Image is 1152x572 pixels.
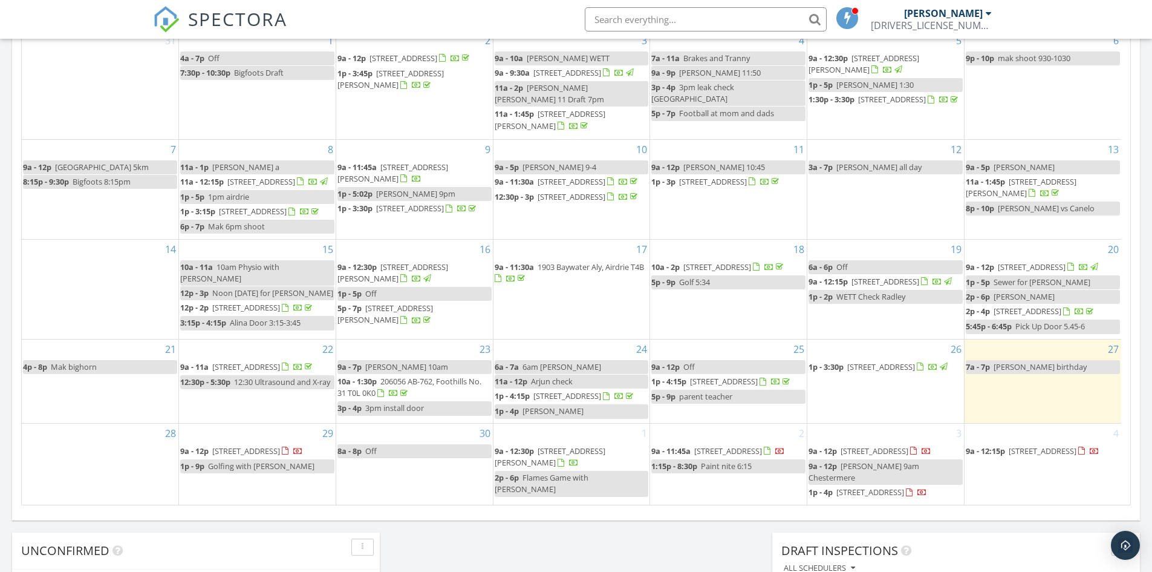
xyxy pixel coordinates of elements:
a: 1p - 4p [STREET_ADDRESS] [809,485,963,500]
span: [STREET_ADDRESS] [858,94,926,105]
a: 1p - 3:15p [STREET_ADDRESS] [180,205,334,219]
td: Go to October 2, 2025 [650,423,807,504]
a: 9a - 12p [STREET_ADDRESS] [337,51,492,66]
span: 9p - 10p [966,53,994,64]
span: [PERSON_NAME] vs Canelo [998,203,1095,214]
span: [STREET_ADDRESS] [369,53,437,64]
span: 1p - 3:15p [180,206,215,217]
span: Alina Door 3:15-3:45 [230,317,301,328]
span: Off [836,261,848,272]
a: 9a - 12p [STREET_ADDRESS] [809,444,963,459]
span: [STREET_ADDRESS] [376,203,444,214]
a: Go to September 28, 2025 [163,424,178,443]
a: 2p - 4p [STREET_ADDRESS] [966,304,1120,319]
span: 5p - 9p [651,391,675,402]
a: Go to September 30, 2025 [477,424,493,443]
a: 1p - 3:30p [STREET_ADDRESS] [809,361,949,372]
a: 12p - 2p [STREET_ADDRESS] [180,302,314,313]
span: 1p - 5p [809,79,833,90]
span: 9a - 5p [495,162,519,173]
span: [STREET_ADDRESS][PERSON_NAME] [337,68,444,90]
span: 9a - 12p [651,162,680,173]
span: Mak 6pm shoot [208,221,265,232]
span: Mak bighorn [51,361,97,372]
a: 10a - 2p [STREET_ADDRESS] [651,261,786,272]
a: 9a - 12:15p [STREET_ADDRESS] [966,444,1120,459]
span: SPECTORA [188,6,287,31]
span: 11a - 12:15p [180,176,224,187]
span: [STREET_ADDRESS] [998,261,1066,272]
span: Flames Game with [PERSON_NAME] [495,472,588,495]
input: Search everything... [585,7,827,31]
span: [STREET_ADDRESS][PERSON_NAME] [337,162,448,184]
span: [STREET_ADDRESS] [212,302,280,313]
a: 1p - 4:15p [STREET_ADDRESS] [651,375,805,389]
a: 12:30p - 3p [STREET_ADDRESS] [495,190,649,205]
span: 1:30p - 3:30p [809,94,854,105]
a: 9a - 12:30p [STREET_ADDRESS][PERSON_NAME] [809,53,919,75]
span: 1p - 5p [180,191,204,202]
span: 9a - 12p [23,162,51,173]
a: Go to September 4, 2025 [796,31,807,50]
a: 9a - 12:30p [STREET_ADDRESS][PERSON_NAME] [809,51,963,77]
a: 9a - 12:30p [STREET_ADDRESS][PERSON_NAME] [337,261,448,284]
span: 10a - 2p [651,261,680,272]
span: 9a - 10a [495,53,523,64]
span: 9a - 5p [966,162,990,173]
a: 2p - 4p [STREET_ADDRESS] [966,306,1096,317]
span: 5p - 7p [337,303,362,314]
span: 5p - 9p [651,277,675,288]
span: 11a - 12p [495,376,527,387]
span: Off [365,445,377,456]
td: Go to September 16, 2025 [336,239,493,339]
a: Go to September 17, 2025 [634,240,649,259]
span: 9a - 11:30a [495,176,534,187]
a: 5p - 7p [STREET_ADDRESS][PERSON_NAME] [337,303,433,325]
a: Go to September 16, 2025 [477,240,493,259]
span: [STREET_ADDRESS][PERSON_NAME] [495,445,605,468]
a: 9a - 12:30p [STREET_ADDRESS][PERSON_NAME] [495,445,605,468]
span: parent teacher [679,391,732,402]
span: [PERSON_NAME] birthday [994,361,1087,372]
td: Go to September 6, 2025 [964,31,1121,139]
span: 1p - 3:30p [337,203,373,214]
a: 11a - 12:15p [STREET_ADDRESS] [180,175,334,189]
a: Go to September 11, 2025 [791,140,807,159]
a: 9a - 12:15p [STREET_ADDRESS] [809,275,963,289]
span: mak shoot 930-1030 [998,53,1070,64]
td: Go to September 1, 2025 [179,31,336,139]
span: Off [683,361,695,372]
td: Go to September 5, 2025 [807,31,965,139]
a: 10a - 1:30p 206056 AB-762, Foothills No. 31 T0L 0K0 [337,376,481,398]
a: 1p - 3p [STREET_ADDRESS] [651,176,781,187]
span: 6a - 7a [495,361,519,372]
td: Go to September 7, 2025 [22,139,179,239]
span: Brakes and Tranny [683,53,750,64]
span: 2p - 6p [966,291,990,302]
span: 8a - 8p [337,445,362,456]
span: 9a - 11:45a [651,445,691,456]
a: 9a - 11:45a [STREET_ADDRESS][PERSON_NAME] [337,162,448,184]
span: WETT Check Radley [836,291,905,302]
span: 9a - 12:15p [966,445,1005,456]
a: Go to September 27, 2025 [1105,340,1121,359]
span: 3pm install door [365,403,424,413]
span: 1p - 5:02p [337,188,373,199]
a: 9a - 9:30a [STREET_ADDRESS] [495,67,636,78]
span: [STREET_ADDRESS] [227,176,295,187]
td: Go to September 13, 2025 [964,139,1121,239]
span: 9a - 12:30p [337,261,377,272]
span: 11a - 1:45p [495,108,534,119]
a: 10a - 2p [STREET_ADDRESS] [651,260,805,275]
a: 9a - 11:30a 1903 Baywater Aly, Airdrie T4B [495,260,649,286]
td: Go to September 9, 2025 [336,139,493,239]
a: Go to September 14, 2025 [163,240,178,259]
td: Go to October 1, 2025 [493,423,650,504]
span: [STREET_ADDRESS] [1009,445,1076,456]
span: [STREET_ADDRESS] [533,67,601,78]
td: Go to September 22, 2025 [179,339,336,423]
a: Go to October 4, 2025 [1111,424,1121,443]
span: 9a - 12p [337,53,366,64]
a: Go to September 24, 2025 [634,340,649,359]
td: Go to September 30, 2025 [336,423,493,504]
